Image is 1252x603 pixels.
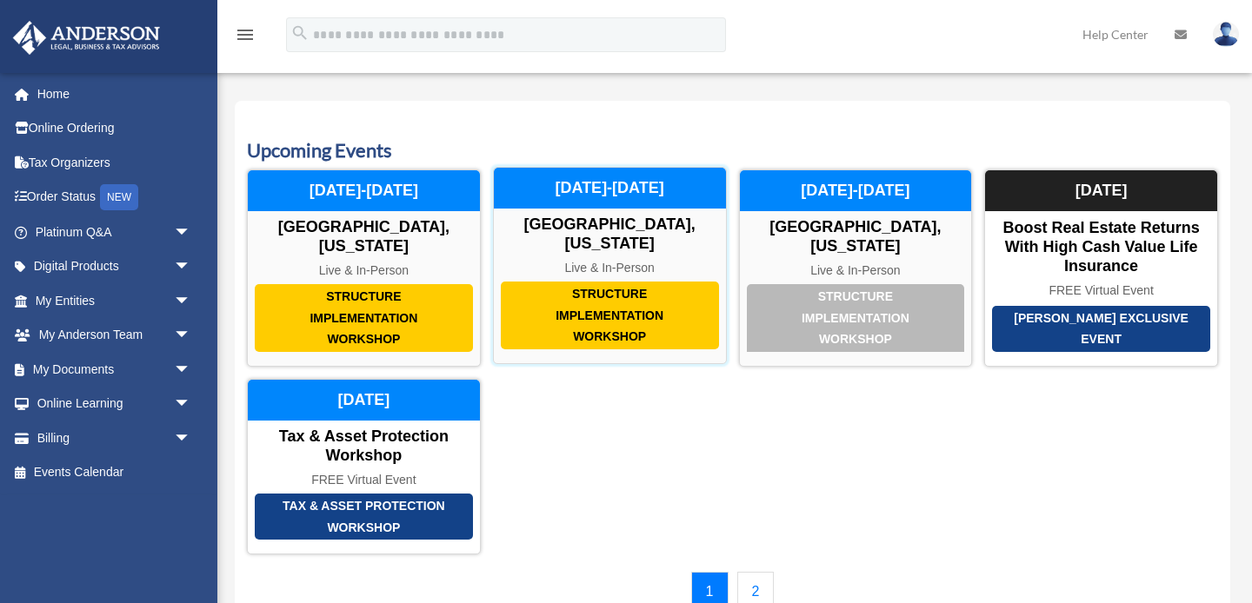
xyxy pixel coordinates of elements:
span: arrow_drop_down [174,421,209,456]
div: Structure Implementation Workshop [255,284,473,352]
a: Events Calendar [12,455,209,490]
a: Billingarrow_drop_down [12,421,217,455]
a: Tax & Asset Protection Workshop Tax & Asset Protection Workshop FREE Virtual Event [DATE] [247,379,481,554]
div: [GEOGRAPHIC_DATA], [US_STATE] [494,215,726,253]
img: Anderson Advisors Platinum Portal [8,21,165,55]
div: [GEOGRAPHIC_DATA], [US_STATE] [740,218,972,255]
a: My Entitiesarrow_drop_down [12,283,217,318]
a: My Documentsarrow_drop_down [12,352,217,387]
div: NEW [100,184,138,210]
div: [DATE] [985,170,1217,212]
div: [DATE] [248,380,480,421]
div: Tax & Asset Protection Workshop [248,427,480,465]
a: Online Learningarrow_drop_down [12,387,217,421]
div: [PERSON_NAME] Exclusive Event [992,306,1210,352]
div: Live & In-Person [494,261,726,275]
div: Boost Real Estate Returns with High Cash Value Life Insurance [985,219,1217,275]
a: Order StatusNEW [12,180,217,215]
a: Digital Productsarrow_drop_down [12,249,217,284]
i: menu [235,24,256,45]
div: Tax & Asset Protection Workshop [255,494,473,540]
a: menu [235,30,256,45]
span: arrow_drop_down [174,318,209,354]
span: arrow_drop_down [174,283,209,319]
div: Structure Implementation Workshop [747,284,965,352]
div: [DATE]-[DATE] [248,170,480,212]
div: Live & In-Person [248,263,480,278]
div: [GEOGRAPHIC_DATA], [US_STATE] [248,218,480,255]
i: search [290,23,310,43]
div: FREE Virtual Event [248,473,480,487]
h3: Upcoming Events [247,137,1218,164]
img: User Pic [1213,22,1239,47]
a: Tax Organizers [12,145,217,180]
a: Online Ordering [12,111,217,146]
span: arrow_drop_down [174,352,209,388]
a: Structure Implementation Workshop [GEOGRAPHIC_DATA], [US_STATE] Live & In-Person [DATE]-[DATE] [493,169,727,367]
a: Structure Implementation Workshop [GEOGRAPHIC_DATA], [US_STATE] Live & In-Person [DATE]-[DATE] [247,169,481,367]
a: Home [12,76,217,111]
div: [DATE]-[DATE] [740,170,972,212]
div: Structure Implementation Workshop [501,282,719,349]
a: My Anderson Teamarrow_drop_down [12,318,217,353]
a: Structure Implementation Workshop [GEOGRAPHIC_DATA], [US_STATE] Live & In-Person [DATE]-[DATE] [739,169,973,367]
a: Platinum Q&Aarrow_drop_down [12,215,217,249]
span: arrow_drop_down [174,249,209,285]
span: arrow_drop_down [174,387,209,422]
div: [DATE]-[DATE] [494,168,726,209]
div: Live & In-Person [740,263,972,278]
span: arrow_drop_down [174,215,209,250]
div: FREE Virtual Event [985,283,1217,298]
a: [PERSON_NAME] Exclusive Event Boost Real Estate Returns with High Cash Value Life Insurance FREE ... [984,169,1218,367]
